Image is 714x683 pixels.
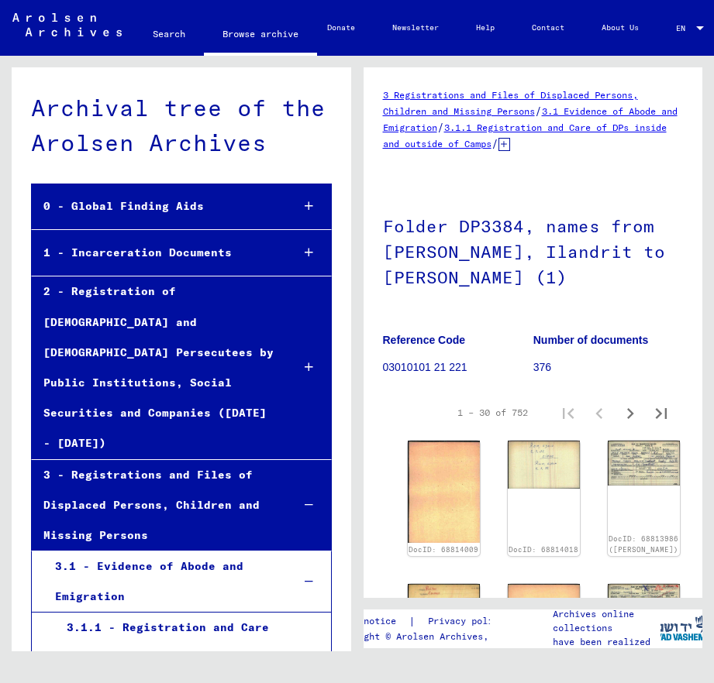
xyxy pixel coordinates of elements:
button: Next page [615,397,646,428]
a: Search [134,15,204,53]
b: Number of documents [533,334,649,346]
button: Last page [646,397,677,428]
div: Archival tree of the Arolsen Archives [31,91,332,160]
img: 001.jpg [608,441,680,486]
b: Reference Code [383,334,466,346]
h1: Folder DP3384, names from [PERSON_NAME], Ilandrit to [PERSON_NAME] (1) [383,190,684,310]
a: Contact [513,9,583,46]
button: First page [553,397,584,428]
a: Browse archive [204,15,317,56]
div: 0 - Global Finding Aids [32,191,279,221]
p: 03010101 21 221 [383,359,533,376]
p: The Arolsen Archives online collections [553,593,660,635]
div: | [331,613,523,630]
span: / [492,136,498,150]
span: EN [676,24,693,33]
img: 001.jpg [508,441,580,489]
a: 3.1.1 Registration and Care of DPs inside and outside of Camps [383,122,667,149]
a: DocID: 68814018 [509,545,578,554]
a: Donate [309,9,374,46]
div: 3 - Registrations and Files of Displaced Persons, Children and Missing Persons [32,460,279,551]
p: have been realized in partnership with [553,635,660,663]
a: 3 Registrations and Files of Displaced Persons, Children and Missing Persons [383,89,638,117]
div: 3.1 - Evidence of Abode and Emigration [43,551,280,612]
div: 1 – 30 of 752 [457,406,528,420]
img: Arolsen_neg.svg [12,13,122,36]
span: / [437,120,444,134]
div: 1 - Incarceration Documents [32,238,279,268]
a: DocID: 68814009 [409,545,478,554]
img: 002.jpg [408,441,480,543]
span: / [535,104,542,118]
img: 002.jpg [508,584,580,626]
a: DocID: 68813986 ([PERSON_NAME]) [609,534,678,554]
a: Help [457,9,513,46]
img: 001.jpg [608,584,680,630]
a: Legal notice [331,613,409,630]
p: Copyright © Arolsen Archives, 2021 [331,630,523,644]
a: Privacy policy [416,613,523,630]
a: Newsletter [374,9,457,46]
p: 376 [533,359,683,376]
div: 2 - Registration of [DEMOGRAPHIC_DATA] and [DEMOGRAPHIC_DATA] Persecutees by Public Institutions,... [32,276,279,458]
img: yv_logo.png [653,609,711,647]
a: About Us [583,9,657,46]
button: Previous page [584,397,615,428]
img: 001.jpg [408,584,480,626]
